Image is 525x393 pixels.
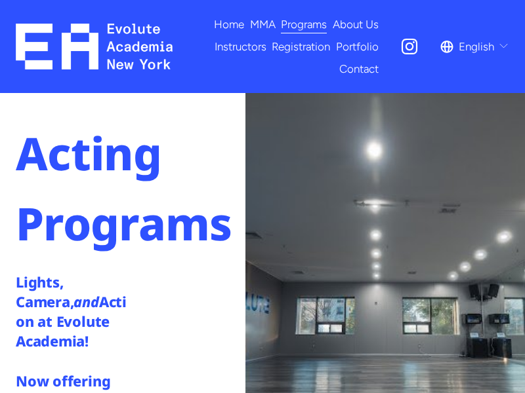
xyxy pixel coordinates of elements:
a: folder dropdown [281,13,327,35]
h1: Programs [16,198,238,248]
a: Instructors [215,35,266,58]
span: MMA [250,14,276,35]
h4: Lights, Camera, Action at Evolute Academia! [16,272,134,350]
div: language picker [440,35,509,58]
a: folder dropdown [250,13,276,35]
em: and [73,292,98,311]
a: About Us [333,13,379,35]
span: English [459,37,494,57]
a: Home [214,13,244,35]
span: Programs [281,14,327,35]
a: Registration [272,35,330,58]
h1: Acting [16,128,238,178]
a: Instagram [400,37,419,56]
a: Contact [339,58,379,80]
img: EA [16,24,173,69]
a: Portfolio [336,35,379,58]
